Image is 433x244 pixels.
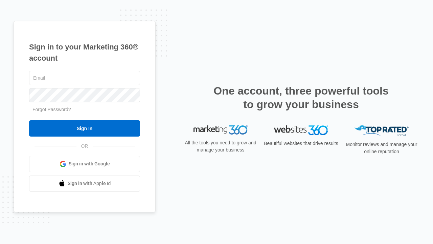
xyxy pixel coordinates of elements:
[69,160,110,167] span: Sign in with Google
[193,125,248,135] img: Marketing 360
[29,176,140,192] a: Sign in with Apple Id
[29,120,140,137] input: Sign In
[211,84,391,111] h2: One account, three powerful tools to grow your business
[274,125,328,135] img: Websites 360
[32,107,71,112] a: Forgot Password?
[29,156,140,172] a: Sign in with Google
[183,139,258,154] p: All the tools you need to grow and manage your business
[68,180,111,187] span: Sign in with Apple Id
[29,71,140,85] input: Email
[29,41,140,64] h1: Sign in to your Marketing 360® account
[263,140,339,147] p: Beautiful websites that drive results
[355,125,409,137] img: Top Rated Local
[344,141,419,155] p: Monitor reviews and manage your online reputation
[76,143,93,150] span: OR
